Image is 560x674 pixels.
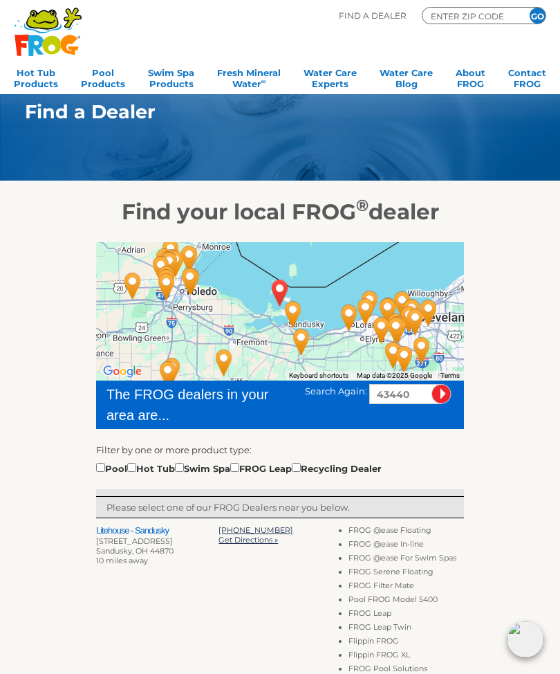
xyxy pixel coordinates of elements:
button: Keyboard shortcuts [289,371,348,381]
p: Find A Dealer [339,7,407,24]
input: Zip Code Form [429,10,512,22]
div: Litehouse - Sandusky - 10 miles away. [272,290,315,338]
div: Northeast Factory Direct - Maple Heights - 62 miles away. [407,289,450,337]
div: Sandusky, OH 44870 [96,546,218,556]
h1: Find a Dealer [25,101,501,122]
li: FROG Leap [348,608,464,622]
div: Litehouse - Parma - 57 miles away. [394,298,437,346]
div: Tiffin Pool Center - 37 miles away. [203,338,245,387]
li: FROG Leap Twin [348,622,464,636]
span: Search Again: [305,385,367,397]
a: Swim SpaProducts [148,63,194,91]
a: AboutFROG [456,63,485,91]
div: Elite Pools & Spas LLC - 55 miles away. [151,347,194,395]
span: Map data ©2025 Google [357,372,432,379]
a: ContactFROG [508,63,546,91]
div: Leslie's Poolmart Inc # 248 - 50 miles away. [375,306,418,354]
li: FROG @ease In-line [348,539,464,553]
a: PoolProducts [81,63,125,91]
div: Inside Out Home Recreation Outfitters - Northwood - 37 miles away. [169,257,212,305]
li: Pool FROG Model 5400 [348,594,464,608]
label: Filter by one or more product type: [96,443,252,457]
div: Leslie's Poolmart, Inc. # 287 - 45 miles away. [367,286,410,335]
h2: Litehouse - Sandusky [96,525,218,536]
li: FROG @ease Floating [348,525,464,539]
a: Water CareBlog [380,63,433,91]
li: FROG @ease For Swim Spas [348,553,464,567]
div: Leslie's Poolmart Inc # 134 - 54 miles away. [388,295,431,343]
li: FROG Serene Floating [348,567,464,581]
div: Litehouse - North Olmsted - 45 miles away. [366,287,409,336]
img: Google [100,363,145,381]
div: The Great Escape - Avon - 37 miles away. [348,280,391,328]
a: Open this area in Google Maps (opens a new window) [100,363,145,381]
li: Flippin FROG XL [348,650,464,664]
li: FROG Filter Mate [348,581,464,594]
a: Fresh MineralWater∞ [217,63,281,91]
div: Pool Hot Tub Swim Spa FROG Leap Recycling Dealer [96,460,382,475]
sup: ® [356,195,368,215]
div: The FROG dealers in your area are... [106,384,285,426]
li: Flippin FROG [348,636,464,650]
div: Inside Out Home Recreation Outfitters - Maumee - 47 miles away. [145,262,188,311]
h2: Find your local FROG dealer [4,199,556,225]
div: Litehouse - Strongsville - 50 miles away. [375,302,418,351]
a: Water CareExperts [304,63,357,91]
div: Mossing Spas & More - 50 miles away. [140,245,183,293]
a: Hot TubProducts [14,63,58,91]
div: [STREET_ADDRESS] [96,536,218,546]
div: Champion Pools - 61 miles away. [111,262,154,310]
div: Poolside Shop - 37 miles away. [170,257,213,305]
a: [PHONE_NUMBER] [218,525,293,535]
span: 10 miles away [96,556,148,565]
div: Metropolitan Pools - Parma - 55 miles away. [391,288,433,336]
div: Leslie's Poolmart Inc # 274 - 47 miles away. [145,258,188,307]
p: Please select one of our FROG Dealers near you below. [106,500,454,514]
div: Aqua Pools Inc - 63 miles away. [400,326,443,374]
div: LAKESIDE, OH 43440 [259,268,301,317]
a: Get Directions » [218,535,278,545]
div: Metropolitan Pools - Amherst - 30 miles away. [328,293,371,342]
input: GO [530,8,545,24]
sup: ∞ [261,78,266,85]
div: The Place - 58 miles away. [383,335,426,383]
div: Litehouse - Medina - 53 miles away. [372,331,415,379]
div: D & R Pool Sales - 47 miles away. [145,255,188,303]
div: Litehouse - Sheffield Village - 36 miles away. [344,287,387,336]
div: Pro Edge Pools - 44 miles away. [360,306,403,354]
a: Terms (opens in new tab) [440,372,460,379]
div: Prestige Pools Inc - 22 miles away. [280,318,323,366]
input: Submit [431,384,451,404]
img: openIcon [507,621,543,657]
div: The Great Escape - Strongsville - 51 miles away. [377,305,420,354]
div: Clearwater Pool & Spa - 57 miles away. [147,350,189,399]
div: Northeast Factory Direct - Cleveland - 50 miles away. [381,280,424,329]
